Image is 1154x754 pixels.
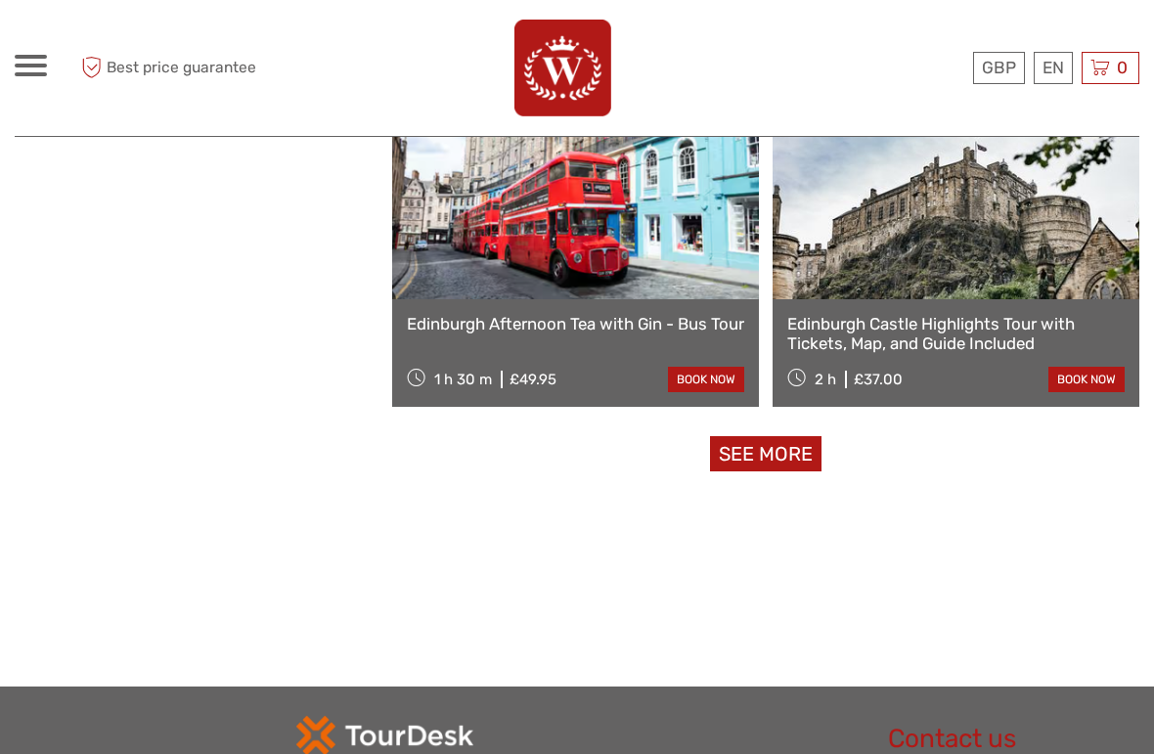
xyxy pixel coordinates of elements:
[1048,367,1125,392] a: book now
[16,8,74,67] button: Open LiveChat chat widget
[1114,58,1131,77] span: 0
[514,20,611,116] img: 742-83ef3242-0fcf-4e4b-9c00-44b4ddc54f43_logo_big.png
[787,314,1125,354] a: Edinburgh Castle Highlights Tour with Tickets, Map, and Guide Included
[815,371,836,388] span: 2 h
[407,314,744,333] a: Edinburgh Afternoon Tea with Gin - Bus Tour
[982,58,1016,77] span: GBP
[854,371,903,388] div: £37.00
[510,371,556,388] div: £49.95
[76,52,296,84] span: Best price guarantee
[668,367,744,392] a: book now
[434,371,492,388] span: 1 h 30 m
[710,436,821,472] a: See more
[1034,52,1073,84] div: EN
